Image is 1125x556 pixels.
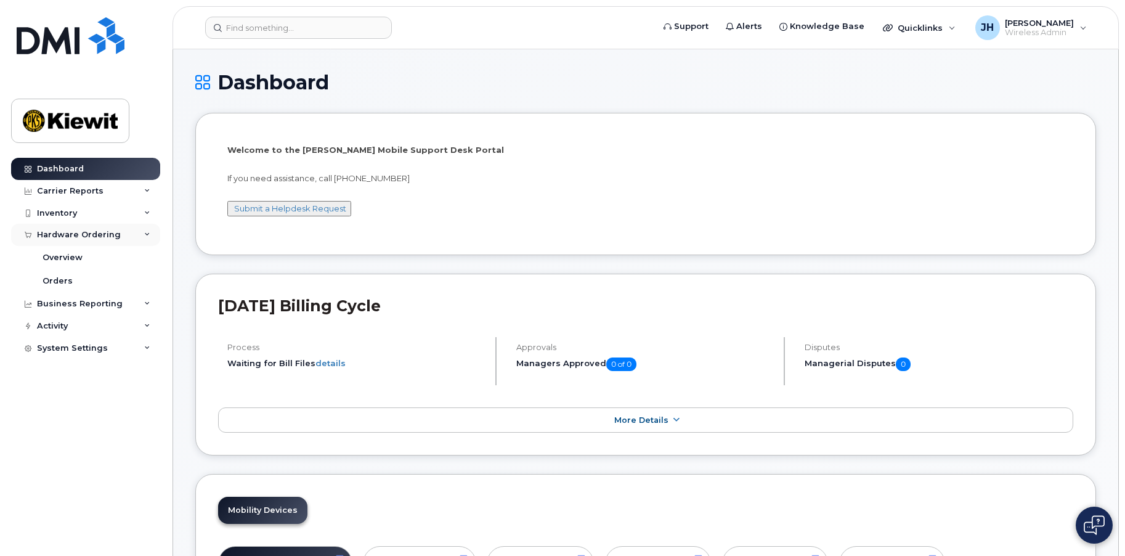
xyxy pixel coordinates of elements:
span: 0 [896,358,911,371]
p: Welcome to the [PERSON_NAME] Mobile Support Desk Portal [227,144,1064,156]
li: Waiting for Bill Files [227,358,485,369]
h4: Approvals [516,343,774,352]
h5: Managerial Disputes [805,358,1073,371]
h1: Dashboard [195,72,1096,93]
p: If you need assistance, call [PHONE_NUMBER] [227,173,1064,184]
h4: Disputes [805,343,1073,352]
span: 0 of 0 [606,358,636,371]
img: Open chat [1084,515,1105,535]
h2: [DATE] Billing Cycle [218,296,1073,315]
a: Mobility Devices [218,497,307,524]
a: details [315,358,346,368]
a: Submit a Helpdesk Request [234,203,346,213]
h4: Process [227,343,485,352]
h5: Managers Approved [516,358,774,371]
span: More Details [614,415,668,425]
button: Submit a Helpdesk Request [227,201,351,216]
